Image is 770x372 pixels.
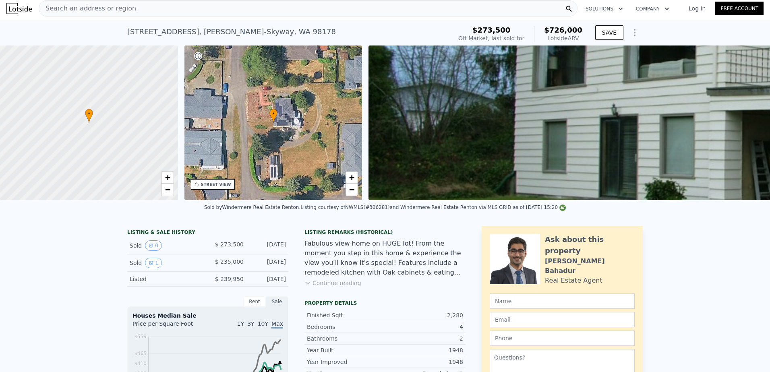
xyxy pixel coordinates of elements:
div: Year Improved [307,358,385,366]
span: Search an address or region [39,4,136,13]
div: [STREET_ADDRESS] , [PERSON_NAME]-Skyway , WA 98178 [127,26,336,37]
span: $ 239,950 [215,276,244,282]
span: + [349,172,354,182]
div: LISTING & SALE HISTORY [127,229,288,237]
div: 1948 [385,358,463,366]
div: Finished Sqft [307,311,385,319]
span: • [269,110,277,117]
div: Houses Median Sale [132,312,283,320]
button: Show Options [627,25,643,41]
button: Company [629,2,676,16]
input: Name [490,293,635,309]
span: − [165,184,170,194]
div: [PERSON_NAME] Bahadur [545,256,635,276]
span: $273,500 [472,26,511,34]
a: Zoom in [346,172,358,184]
div: Sale [266,296,288,307]
div: Listing courtesy of NWMLS (#306281) and Windermere Real Estate Renton via MLS GRID as of [DATE] 1... [300,205,566,210]
span: + [165,172,170,182]
div: STREET VIEW [201,182,231,188]
div: Price per Square Foot [132,320,208,333]
div: Rent [243,296,266,307]
span: − [349,184,354,194]
span: 3Y [247,320,254,327]
span: • [85,110,93,117]
tspan: $410 [134,361,147,366]
div: Listing Remarks (Historical) [304,229,466,236]
tspan: $465 [134,351,147,356]
div: [DATE] [250,275,286,283]
span: $726,000 [544,26,582,34]
div: Fabulous view home on HUGE lot! From the moment you step in this home & experience the view you'l... [304,239,466,277]
div: Listed [130,275,201,283]
a: Log In [679,4,715,12]
div: • [85,109,93,123]
div: 2 [385,335,463,343]
div: [DATE] [250,240,286,251]
div: Off Market, last sold for [458,34,524,42]
div: Sold [130,240,201,251]
div: Property details [304,300,466,306]
div: Year Built [307,346,385,354]
div: Ask about this property [545,234,635,256]
img: NWMLS Logo [559,205,566,211]
tspan: $559 [134,334,147,339]
div: Bathrooms [307,335,385,343]
button: SAVE [595,25,623,40]
a: Zoom out [346,184,358,196]
div: Sold [130,258,201,268]
button: View historical data [145,240,162,251]
a: Zoom in [161,172,174,184]
div: 2,280 [385,311,463,319]
input: Email [490,312,635,327]
span: 1Y [237,320,244,327]
div: • [269,109,277,123]
img: Lotside [6,3,32,14]
div: Lotside ARV [544,34,582,42]
div: Sold by Windermere Real Estate Renton . [204,205,300,210]
a: Zoom out [161,184,174,196]
span: $ 235,000 [215,258,244,265]
div: 4 [385,323,463,331]
button: View historical data [145,258,162,268]
span: 10Y [258,320,268,327]
input: Phone [490,331,635,346]
div: [DATE] [250,258,286,268]
div: Bedrooms [307,323,385,331]
button: Solutions [579,2,629,16]
span: $ 273,500 [215,241,244,248]
div: Real Estate Agent [545,276,602,285]
a: Free Account [715,2,764,15]
button: Continue reading [304,279,361,287]
span: Max [271,320,283,329]
div: 1948 [385,346,463,354]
